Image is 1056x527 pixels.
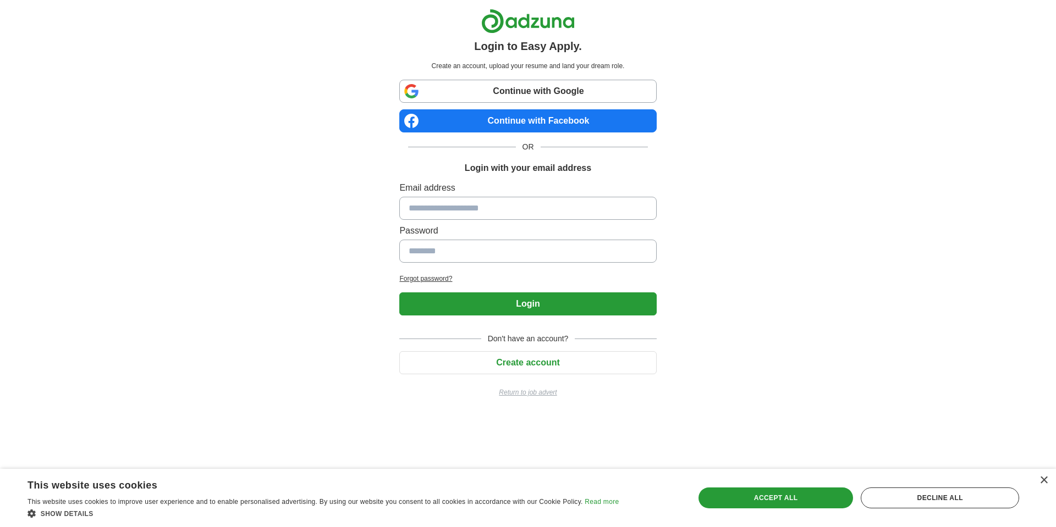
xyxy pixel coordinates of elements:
[465,162,591,175] h1: Login with your email address
[399,351,656,374] button: Create account
[399,80,656,103] a: Continue with Google
[481,9,575,34] img: Adzuna logo
[399,109,656,132] a: Continue with Facebook
[516,141,541,153] span: OR
[28,498,583,506] span: This website uses cookies to improve user experience and to enable personalised advertising. By u...
[399,274,656,284] a: Forgot password?
[41,510,94,518] span: Show details
[399,224,656,237] label: Password
[474,38,582,54] h1: Login to Easy Apply.
[399,387,656,397] a: Return to job advert
[698,487,854,508] div: Accept all
[28,475,591,492] div: This website uses cookies
[28,508,619,519] div: Show details
[585,498,619,506] a: Read more, opens a new window
[861,487,1019,508] div: Decline all
[1039,476,1048,485] div: Close
[399,181,656,195] label: Email address
[399,292,656,315] button: Login
[481,333,575,345] span: Don't have an account?
[402,61,654,71] p: Create an account, upload your resume and land your dream role.
[399,358,656,367] a: Create account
